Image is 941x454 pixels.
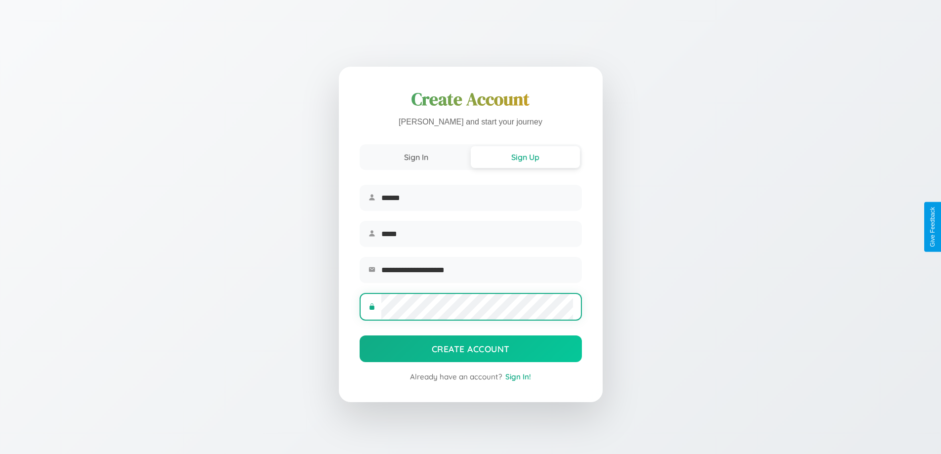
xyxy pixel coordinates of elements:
[360,87,582,111] h1: Create Account
[360,335,582,362] button: Create Account
[360,372,582,381] div: Already have an account?
[505,372,531,381] span: Sign In!
[362,146,471,168] button: Sign In
[929,207,936,247] div: Give Feedback
[471,146,580,168] button: Sign Up
[360,115,582,129] p: [PERSON_NAME] and start your journey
